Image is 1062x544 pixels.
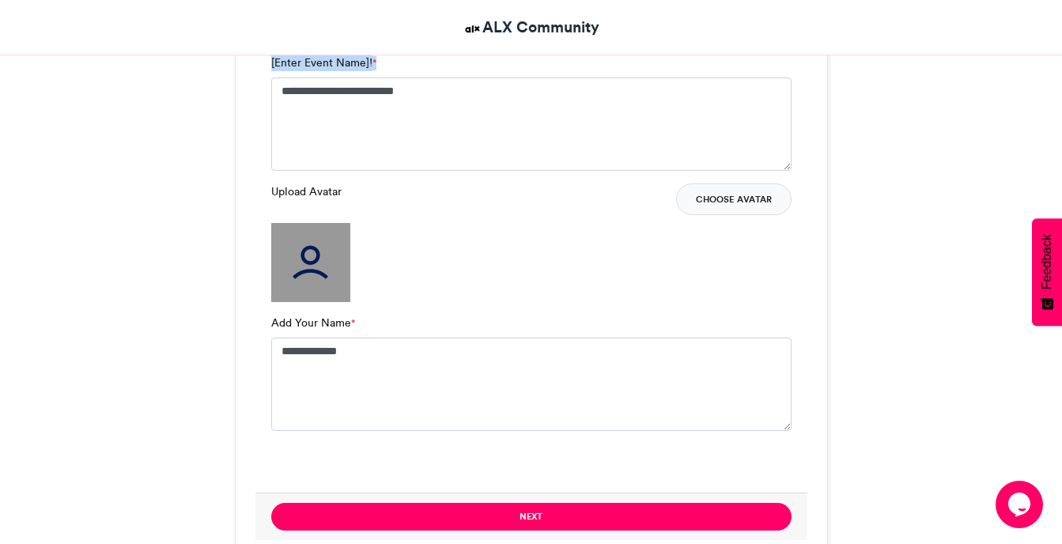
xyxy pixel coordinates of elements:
span: Feedback [1040,234,1054,289]
button: Next [271,503,792,531]
img: ALX Community [463,19,482,39]
iframe: chat widget [996,481,1046,528]
button: Choose Avatar [676,183,792,215]
label: [Enter Event Name]! [271,55,376,71]
label: Upload Avatar [271,183,342,200]
label: Add Your Name [271,315,355,331]
a: ALX Community [463,16,599,39]
img: user_filled.png [271,223,350,302]
button: Feedback - Show survey [1032,218,1062,326]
